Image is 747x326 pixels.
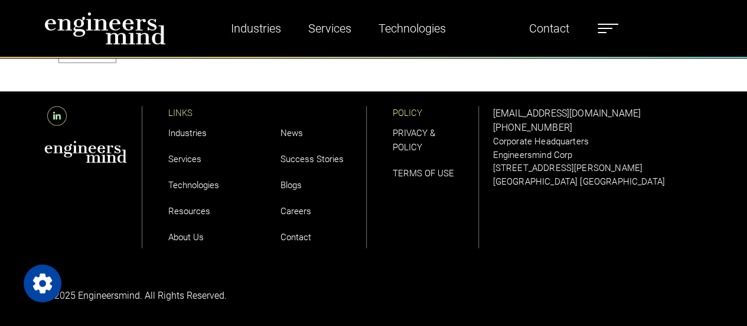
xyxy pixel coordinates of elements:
p: Corporate Headquarters [493,134,703,148]
a: Contact [524,15,574,42]
a: Technologies [168,179,219,190]
img: logo [44,12,166,45]
a: News [280,127,303,138]
a: Industries [168,127,207,138]
p: POLICY [393,106,478,120]
a: Blogs [280,179,302,190]
a: LinkedIn [44,110,70,121]
p: [GEOGRAPHIC_DATA] [GEOGRAPHIC_DATA] [493,175,703,188]
p: Engineersmind Corp [493,148,703,162]
a: Services [168,153,201,164]
img: aws [44,140,127,163]
a: TERMS OF USE [393,167,454,178]
p: [STREET_ADDRESS][PERSON_NAME] [493,161,703,175]
a: Success Stories [280,153,344,164]
a: Services [304,15,356,42]
a: Industries [226,15,286,42]
p: © 2025 Engineersmind. All Rights Reserved. [44,288,367,302]
a: [EMAIL_ADDRESS][DOMAIN_NAME] [493,107,641,118]
a: Careers [280,205,311,216]
a: Technologies [374,15,451,42]
a: [PHONE_NUMBER] [493,121,572,133]
a: PRIVACY & POLICY [393,127,435,152]
a: Contact [280,231,311,242]
p: LINKS [168,106,255,120]
a: Resources [168,205,210,216]
a: About Us [168,231,204,242]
